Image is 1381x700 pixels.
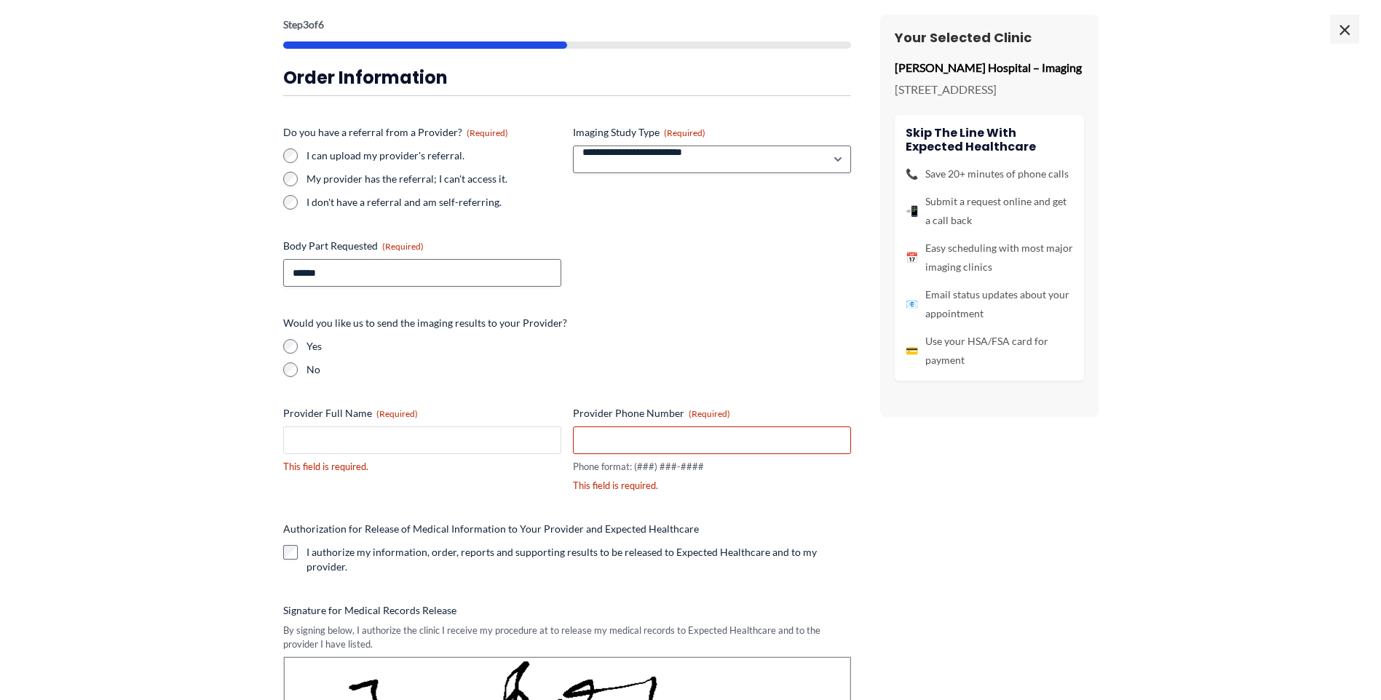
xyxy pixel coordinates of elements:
span: (Required) [689,408,730,419]
li: Easy scheduling with most major imaging clinics [906,239,1073,277]
div: By signing below, I authorize the clinic I receive my procedure at to release my medical records ... [283,624,851,651]
li: Submit a request online and get a call back [906,192,1073,230]
span: (Required) [467,127,508,138]
span: 6 [318,18,324,31]
label: I can upload my provider's referral. [306,148,561,163]
span: (Required) [382,241,424,252]
span: × [1330,15,1359,44]
li: Use your HSA/FSA card for payment [906,332,1073,370]
h4: Skip the line with Expected Healthcare [906,126,1073,154]
span: (Required) [664,127,705,138]
legend: Authorization for Release of Medical Information to Your Provider and Expected Healthcare [283,522,699,536]
label: Body Part Requested [283,239,561,253]
li: Save 20+ minutes of phone calls [906,164,1073,183]
div: This field is required. [283,460,561,474]
label: Provider Phone Number [573,406,851,421]
label: My provider has the referral; I can't access it. [306,172,561,186]
span: 💳 [906,341,918,360]
li: Email status updates about your appointment [906,285,1073,323]
span: 📲 [906,202,918,220]
div: This field is required. [573,479,851,493]
label: I don't have a referral and am self-referring. [306,195,561,210]
span: 📅 [906,248,918,267]
span: (Required) [376,408,418,419]
h3: Your Selected Clinic [895,29,1084,46]
p: Step of [283,20,851,30]
span: 📧 [906,295,918,314]
label: No [306,362,851,377]
span: 📞 [906,164,918,183]
legend: Would you like us to send the imaging results to your Provider? [283,316,567,330]
label: Provider Full Name [283,406,561,421]
div: Phone format: (###) ###-#### [573,460,851,474]
label: Signature for Medical Records Release [283,603,851,618]
h3: Order Information [283,66,851,89]
label: Imaging Study Type [573,125,851,140]
p: [STREET_ADDRESS] [895,79,1084,100]
span: 3 [303,18,309,31]
label: Yes [306,339,851,354]
p: [PERSON_NAME] Hospital – Imaging [895,57,1084,79]
legend: Do you have a referral from a Provider? [283,125,508,140]
label: I authorize my information, order, reports and supporting results to be released to Expected Heal... [306,545,851,574]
